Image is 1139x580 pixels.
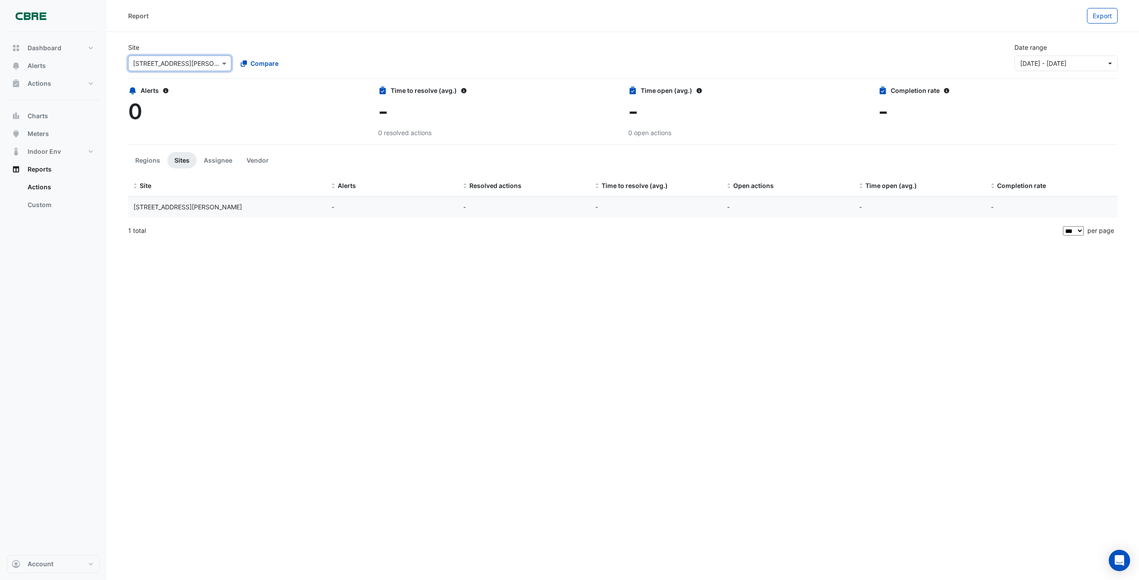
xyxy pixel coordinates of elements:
span: Actions [28,79,51,88]
div: - [463,202,585,212]
button: Vendor [239,152,276,168]
span: 555 Collins Street [133,203,242,211]
app-icon: Alerts [12,61,20,70]
button: Compare [235,56,284,71]
button: Meters [7,125,100,143]
div: - [991,202,1112,212]
div: Alerts [128,86,368,95]
div: 0 resolved actions [378,128,618,137]
button: Regions [128,152,167,168]
span: 01 Sep 22 - 31 Mar 23 [1020,60,1066,67]
button: Actions [7,75,100,92]
span: 0 [128,98,142,124]
span: Open actions [733,182,774,189]
button: Sites [167,152,197,168]
img: Company Logo [11,7,51,25]
div: Completion (%) = Resolved Actions / (Resolved Actions + Open Actions) [991,181,1112,191]
button: Dashboard [7,39,100,57]
button: Alerts [7,57,100,75]
div: 1 total [128,220,1061,242]
button: [DATE] - [DATE] [1014,56,1118,71]
div: Completion rate [878,86,1118,95]
div: Time open (avg.) [628,86,868,95]
button: Assignee [197,152,239,168]
span: - [628,98,638,124]
a: Actions [20,178,100,196]
div: - [595,202,717,212]
span: - [878,98,888,124]
span: Site [140,182,151,189]
div: - [727,202,848,212]
span: - [378,98,388,124]
span: Meters [28,129,49,138]
div: Reports [7,178,100,217]
app-icon: Charts [12,112,20,120]
span: Account [28,560,53,568]
span: Reports [28,165,52,174]
div: Report [128,11,149,20]
button: Charts [7,107,100,125]
span: Alerts [28,61,46,70]
app-icon: Dashboard [12,44,20,52]
span: Charts [28,112,48,120]
label: Site [128,43,139,52]
span: Resolved actions [469,182,521,189]
div: - [859,202,981,212]
a: Custom [20,196,100,214]
div: 0 open actions [628,128,868,137]
app-icon: Reports [12,165,20,174]
app-icon: Actions [12,79,20,88]
div: Open Intercom Messenger [1109,550,1130,571]
span: Time open (avg.) [865,182,917,189]
app-icon: Meters [12,129,20,138]
button: Export [1087,8,1118,24]
span: Compare [250,59,279,68]
span: Dashboard [28,44,61,52]
span: Export [1093,12,1112,20]
span: Completion rate [997,182,1046,189]
div: Time to resolve (avg.) [378,86,618,95]
button: Reports [7,160,100,178]
div: - [331,202,453,212]
label: Date range [1014,43,1047,52]
span: Alerts [338,182,356,189]
span: per page [1087,227,1114,234]
button: Account [7,555,100,573]
app-icon: Indoor Env [12,147,20,156]
span: Time to resolve (avg.) [602,182,668,189]
button: Indoor Env [7,143,100,160]
span: Indoor Env [28,147,61,156]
